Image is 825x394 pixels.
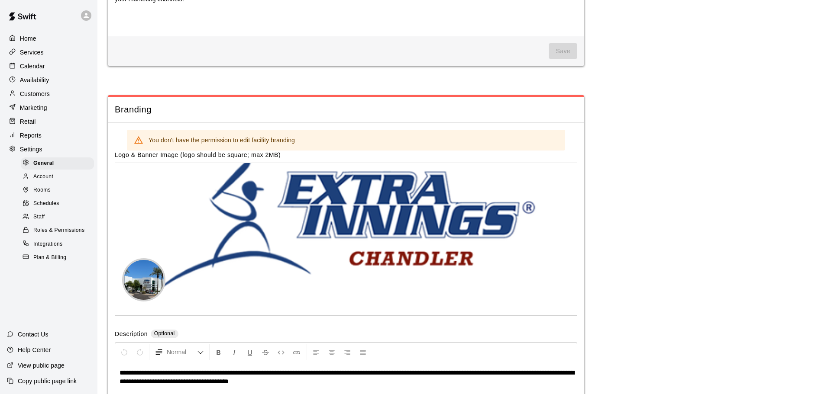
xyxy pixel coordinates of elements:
[211,344,226,360] button: Format Bold
[20,103,47,112] p: Marketing
[33,173,53,181] span: Account
[21,184,94,196] div: Rooms
[33,240,63,249] span: Integrations
[167,348,197,356] span: Normal
[7,74,91,86] a: Availability
[33,186,51,195] span: Rooms
[154,330,175,336] span: Optional
[21,211,94,223] div: Staff
[258,344,273,360] button: Format Strikethrough
[21,252,94,264] div: Plan & Billing
[20,117,36,126] p: Retail
[33,226,84,235] span: Roles & Permissions
[117,344,132,360] button: Undo
[7,32,91,45] a: Home
[21,211,97,224] a: Staff
[20,48,44,57] p: Services
[21,197,97,211] a: Schedules
[309,344,324,360] button: Left Align
[21,238,94,250] div: Integrations
[115,151,281,158] label: Logo & Banner Image (logo should be square; max 2MB)
[21,251,97,264] a: Plan & Billing
[21,157,97,170] a: General
[33,213,45,221] span: Staff
[549,43,577,59] span: You don't have the permission to edit facility details
[33,199,59,208] span: Schedules
[115,330,148,340] label: Description
[21,224,97,237] a: Roles & Permissions
[21,170,97,183] a: Account
[151,344,207,360] button: Formatting Options
[20,34,36,43] p: Home
[21,171,94,183] div: Account
[243,344,257,360] button: Format Underline
[20,76,49,84] p: Availability
[18,377,77,385] p: Copy public page link
[7,60,91,73] a: Calendar
[21,237,97,251] a: Integrations
[7,129,91,142] a: Reports
[21,224,94,237] div: Roles & Permissions
[7,46,91,59] a: Services
[20,90,50,98] p: Customers
[115,104,577,115] span: Branding
[33,159,54,168] span: General
[21,198,94,210] div: Schedules
[7,143,91,156] a: Settings
[7,101,91,114] a: Marketing
[18,346,51,354] p: Help Center
[21,157,94,170] div: General
[356,344,370,360] button: Justify Align
[20,145,42,154] p: Settings
[324,344,339,360] button: Center Align
[227,344,242,360] button: Format Italics
[289,344,304,360] button: Insert Link
[274,344,288,360] button: Insert Code
[20,131,42,140] p: Reports
[21,184,97,197] a: Rooms
[7,87,91,100] a: Customers
[7,115,91,128] a: Retail
[20,62,45,70] p: Calendar
[33,253,66,262] span: Plan & Billing
[133,344,147,360] button: Redo
[18,330,49,339] p: Contact Us
[149,132,295,148] div: You don't have the permission to edit facility branding
[18,361,65,370] p: View public page
[340,344,355,360] button: Right Align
